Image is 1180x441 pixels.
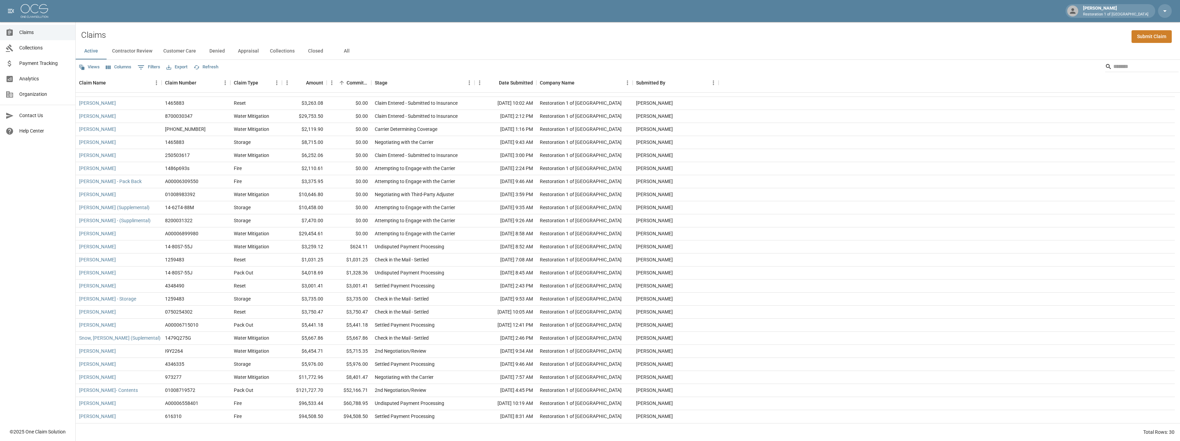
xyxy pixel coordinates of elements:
[165,413,182,420] div: 616310
[19,112,70,119] span: Contact Us
[540,308,622,315] div: Restoration 1 of Evansville
[76,73,162,92] div: Claim Name
[165,152,190,159] div: 250503617
[327,293,371,306] div: $3,735.00
[636,413,673,420] div: Amanda Murry
[234,269,253,276] div: Pack Out
[375,348,426,354] div: 2nd Negotiation/Review
[4,4,18,18] button: open drawer
[79,256,116,263] a: [PERSON_NAME]
[375,191,454,198] div: Negotiating with Third-Party Adjuster
[540,348,622,354] div: Restoration 1 of Evansville
[79,308,116,315] a: [PERSON_NAME]
[282,162,327,175] div: $2,110.61
[327,78,337,88] button: Menu
[540,230,622,237] div: Restoration 1 of Evansville
[375,282,435,289] div: Settled Payment Processing
[165,230,198,237] div: A00006899980
[282,73,327,92] div: Amount
[165,217,193,224] div: 8200031322
[540,387,622,394] div: Restoration 1 of Evansville
[636,269,673,276] div: Amanda Murry
[540,335,622,341] div: Restoration 1 of Evansville
[234,308,246,315] div: Reset
[234,361,251,367] div: Storage
[540,100,622,106] div: Restoration 1 of Evansville
[79,152,116,159] a: [PERSON_NAME]
[622,78,633,88] button: Menu
[347,73,368,92] div: Committed Amount
[540,295,622,302] div: Restoration 1 of Evansville
[327,345,371,358] div: $5,715.35
[282,332,327,345] div: $5,667.86
[540,165,622,172] div: Restoration 1 of Evansville
[540,191,622,198] div: Restoration 1 of Evansville
[165,191,195,198] div: 01008983392
[201,43,232,59] button: Denied
[540,321,622,328] div: Restoration 1 of Evansville
[79,282,116,289] a: [PERSON_NAME]
[19,44,70,52] span: Collections
[327,410,371,423] div: $94,508.50
[79,348,116,354] a: [PERSON_NAME]
[636,204,673,211] div: Amanda Murry
[165,113,193,120] div: 8700030347
[474,280,536,293] div: [DATE] 2:43 PM
[474,227,536,240] div: [DATE] 8:58 AM
[234,178,242,185] div: Fire
[79,139,116,146] a: [PERSON_NAME]
[331,43,362,59] button: All
[708,78,719,88] button: Menu
[76,43,107,59] button: Active
[540,361,622,367] div: Restoration 1 of Evansville
[165,400,198,407] div: A00006558401
[282,110,327,123] div: $29,753.50
[474,240,536,253] div: [DATE] 8:52 AM
[327,73,371,92] div: Committed Amount
[232,43,264,59] button: Appraisal
[327,110,371,123] div: $0.00
[327,384,371,397] div: $52,166.71
[19,60,70,67] span: Payment Tracking
[636,387,673,394] div: Amanda Murry
[474,384,536,397] div: [DATE] 4:45 PM
[474,188,536,201] div: [DATE] 3:59 PM
[375,217,455,224] div: Attempting to Engage with the Carrier
[375,126,437,133] div: Carrier Determining Coverage
[165,348,183,354] div: I9Y2264
[474,162,536,175] div: [DATE] 2:24 PM
[282,149,327,162] div: $6,252.06
[165,335,191,341] div: 1479Q275G
[474,397,536,410] div: [DATE] 10:19 AM
[234,243,269,250] div: Water Mitigation
[636,308,673,315] div: Amanda Murry
[19,127,70,135] span: Help Center
[464,78,474,88] button: Menu
[327,332,371,345] div: $5,667.86
[375,335,429,341] div: Check in the Mail - Settled
[474,410,536,423] div: [DATE] 8:31 AM
[282,240,327,253] div: $3,259.12
[540,282,622,289] div: Restoration 1 of Evansville
[474,306,536,319] div: [DATE] 10:05 AM
[234,295,251,302] div: Storage
[79,295,136,302] a: [PERSON_NAME] - Storage
[300,43,331,59] button: Closed
[327,371,371,384] div: $8,401.47
[636,217,673,224] div: Amanda Murry
[636,256,673,263] div: Amanda Murry
[1132,30,1172,43] a: Submit Claim
[79,178,142,185] a: [PERSON_NAME] - Pack Back
[474,214,536,227] div: [DATE] 9:26 AM
[79,269,116,276] a: [PERSON_NAME]
[636,165,673,172] div: Amanda Murry
[282,293,327,306] div: $3,735.00
[375,361,435,367] div: Settled Payment Processing
[79,413,116,420] a: [PERSON_NAME]
[636,100,673,106] div: Amanda Murry
[474,97,536,110] div: [DATE] 10:02 AM
[636,321,673,328] div: Amanda Murry
[327,201,371,214] div: $0.00
[306,73,323,92] div: Amount
[165,387,195,394] div: 01008719572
